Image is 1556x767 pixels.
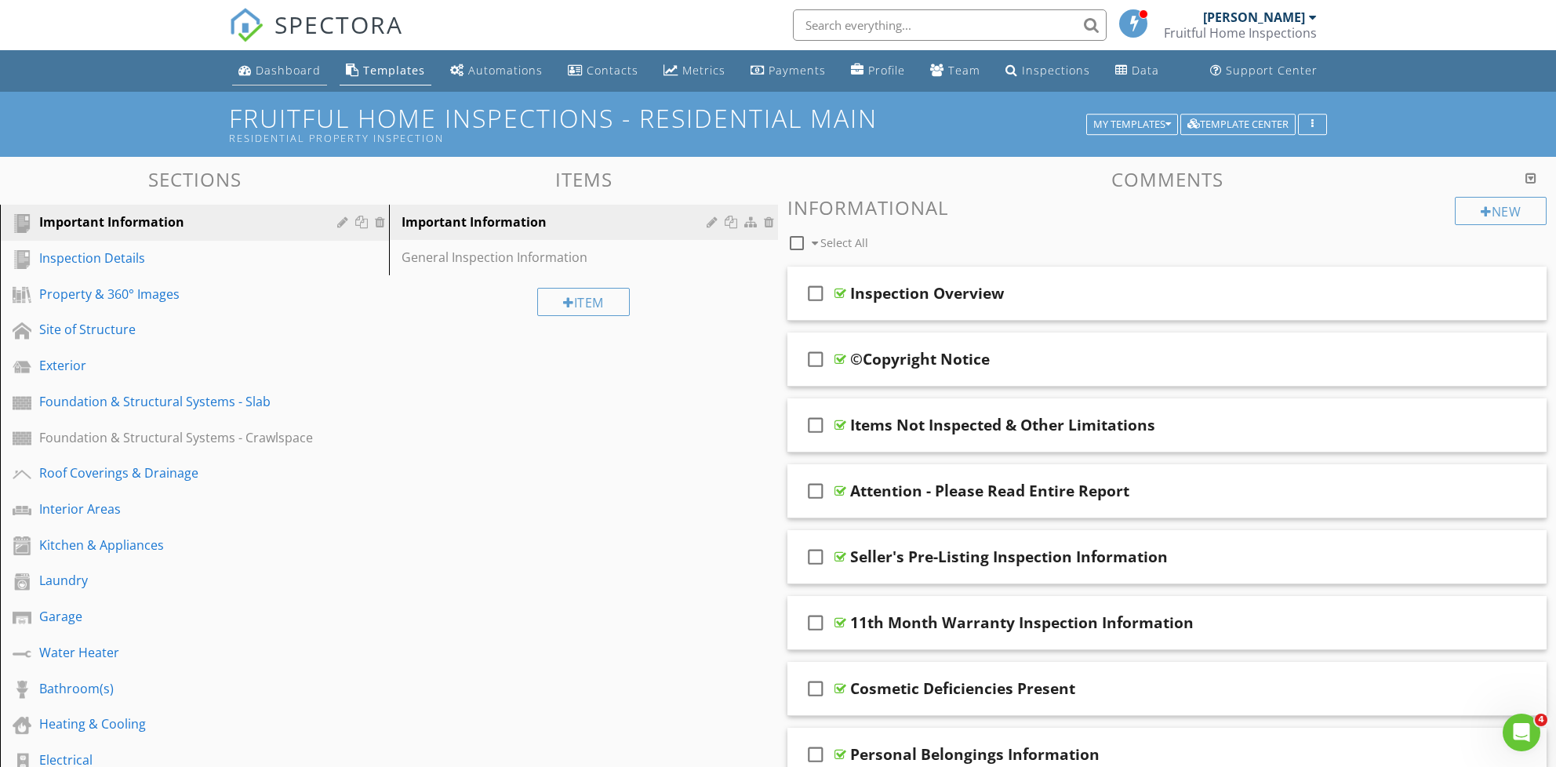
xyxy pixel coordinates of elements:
i: check_box_outline_blank [803,406,828,444]
a: Template Center [1180,116,1296,130]
div: Exterior [39,356,314,375]
i: check_box_outline_blank [803,472,828,510]
div: Inspection Details [39,249,314,267]
a: Team [924,56,987,85]
div: Metrics [682,63,725,78]
div: Garage [39,607,314,626]
i: check_box_outline_blank [803,538,828,576]
div: Profile [868,63,905,78]
i: check_box_outline_blank [803,340,828,378]
div: Heating & Cooling [39,714,314,733]
h3: Items [389,169,778,190]
div: New [1455,197,1547,225]
a: Dashboard [232,56,327,85]
div: Support Center [1226,63,1318,78]
div: Templates [363,63,425,78]
div: Inspection Overview [850,284,1004,303]
div: Payments [769,63,826,78]
div: Fruitful Home Inspections [1164,25,1317,41]
div: Interior Areas [39,500,314,518]
div: Template Center [1187,119,1289,130]
div: Property & 360° Images [39,285,314,304]
a: Inspections [999,56,1096,85]
div: Kitchen & Appliances [39,536,314,554]
h3: Informational [787,197,1547,218]
div: Contacts [587,63,638,78]
div: 11th Month Warranty Inspection Information [850,613,1194,632]
button: Template Center [1180,114,1296,136]
span: 4 [1535,714,1547,726]
img: The Best Home Inspection Software - Spectora [229,8,264,42]
a: Contacts [562,56,645,85]
div: Laundry [39,571,314,590]
iframe: Intercom live chat [1503,714,1540,751]
div: [PERSON_NAME] [1203,9,1305,25]
div: Item [537,288,630,316]
div: Foundation & Structural Systems - Crawlspace [39,428,314,447]
a: SPECTORA [229,21,403,54]
div: Automations [468,63,543,78]
div: Seller's Pre-Listing Inspection Information [850,547,1168,566]
div: My Templates [1093,119,1171,130]
div: Foundation & Structural Systems - Slab [39,392,314,411]
a: Templates [340,56,431,85]
div: Residential Property Inspection [229,132,1092,144]
a: Data [1109,56,1165,85]
span: Select All [820,235,868,250]
div: Roof Coverings & Drainage [39,463,314,482]
input: Search everything... [793,9,1107,41]
div: Dashboard [256,63,321,78]
div: Water Heater [39,643,314,662]
div: General Inspection Information [402,248,711,267]
div: Personal Belongings Information [850,745,1100,764]
a: Metrics [657,56,732,85]
div: Data [1132,63,1159,78]
div: ©Copyright Notice [850,350,990,369]
a: Automations (Basic) [444,56,549,85]
div: Items Not Inspected & Other Limitations [850,416,1155,434]
div: Important Information [402,213,711,231]
button: My Templates [1086,114,1178,136]
div: Attention - Please Read Entire Report [850,482,1129,500]
span: SPECTORA [274,8,403,41]
i: check_box_outline_blank [803,274,828,312]
h3: Comments [787,169,1547,190]
div: Team [948,63,980,78]
a: Company Profile [845,56,911,85]
div: Site of Structure [39,320,314,339]
a: Support Center [1204,56,1324,85]
div: Inspections [1022,63,1090,78]
div: Bathroom(s) [39,679,314,698]
div: Important Information [39,213,314,231]
h1: Fruitful Home Inspections - Residential Main [229,104,1327,144]
div: Cosmetic Deficiencies Present [850,679,1075,698]
i: check_box_outline_blank [803,604,828,642]
i: check_box_outline_blank [803,670,828,707]
a: Payments [744,56,832,85]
